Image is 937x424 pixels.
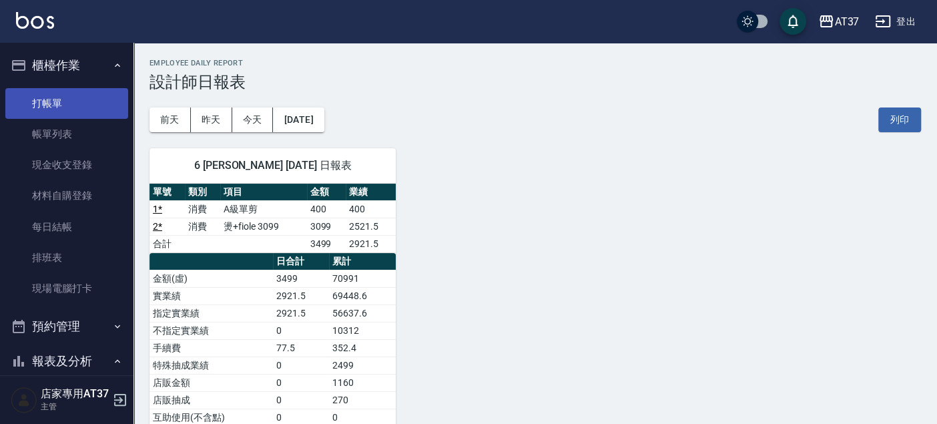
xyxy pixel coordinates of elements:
[191,108,232,132] button: 昨天
[5,119,128,150] a: 帳單列表
[220,218,306,235] td: 燙+fiole 3099
[5,150,128,180] a: 現金收支登錄
[834,13,859,30] div: AT37
[329,270,396,287] td: 70991
[273,270,329,287] td: 3499
[307,200,346,218] td: 400
[149,322,273,339] td: 不指定實業績
[149,73,921,91] h3: 設計師日報表
[870,9,921,34] button: 登出
[5,309,128,344] button: 預約管理
[273,374,329,391] td: 0
[878,108,921,132] button: 列印
[185,184,220,201] th: 類別
[149,59,921,67] h2: Employee Daily Report
[779,8,806,35] button: save
[329,391,396,409] td: 270
[307,218,346,235] td: 3099
[273,322,329,339] td: 0
[220,184,306,201] th: 項目
[11,387,37,413] img: Person
[329,374,396,391] td: 1160
[273,253,329,270] th: 日合計
[346,218,396,235] td: 2521.5
[329,322,396,339] td: 10312
[346,184,396,201] th: 業績
[5,180,128,211] a: 材料自購登錄
[185,218,220,235] td: 消費
[149,184,396,253] table: a dense table
[149,304,273,322] td: 指定實業績
[273,357,329,374] td: 0
[5,344,128,379] button: 報表及分析
[5,212,128,242] a: 每日結帳
[5,88,128,119] a: 打帳單
[220,200,306,218] td: A級單剪
[149,357,273,374] td: 特殊抽成業績
[166,159,380,172] span: 6 [PERSON_NAME] [DATE] 日報表
[149,270,273,287] td: 金額(虛)
[41,401,109,413] p: 主管
[329,253,396,270] th: 累計
[346,235,396,252] td: 2921.5
[149,108,191,132] button: 前天
[307,184,346,201] th: 金額
[273,108,324,132] button: [DATE]
[813,8,864,35] button: AT37
[149,374,273,391] td: 店販金額
[232,108,274,132] button: 今天
[329,304,396,322] td: 56637.6
[149,339,273,357] td: 手續費
[329,339,396,357] td: 352.4
[149,184,185,201] th: 單號
[273,287,329,304] td: 2921.5
[5,273,128,304] a: 現場電腦打卡
[273,304,329,322] td: 2921.5
[5,242,128,273] a: 排班表
[149,287,273,304] td: 實業績
[273,339,329,357] td: 77.5
[5,48,128,83] button: 櫃檯作業
[149,235,185,252] td: 合計
[149,391,273,409] td: 店販抽成
[346,200,396,218] td: 400
[16,12,54,29] img: Logo
[329,357,396,374] td: 2499
[329,287,396,304] td: 69448.6
[307,235,346,252] td: 3499
[273,391,329,409] td: 0
[41,387,109,401] h5: 店家專用AT37
[185,200,220,218] td: 消費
